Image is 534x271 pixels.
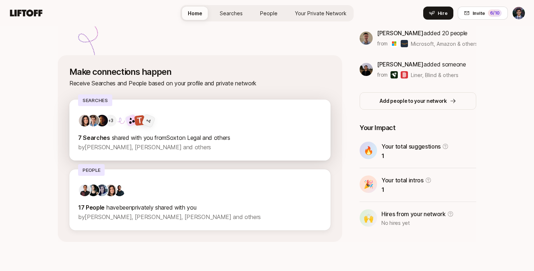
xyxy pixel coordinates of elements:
[488,9,502,17] div: 6 /10
[377,60,466,69] p: added someone
[381,219,454,227] p: No hires yet
[380,97,447,105] p: Add people to your network
[134,115,145,126] img: Trestle
[458,7,508,20] button: Invite6/10
[423,7,453,20] button: Hire
[78,164,105,176] p: People
[360,63,373,76] img: 53961ef0_a215_4048_98c9_88f5a03bae3d.jpg
[381,175,424,185] p: Your total intros
[377,28,476,38] p: added 20 people
[360,123,476,133] p: Your Impact
[78,213,261,221] span: by [PERSON_NAME], [PERSON_NAME], [PERSON_NAME] and others
[214,7,248,20] a: Searches
[105,185,117,196] img: 71d7b91d_d7cb_43b4_a7ea_a9b2f2cc6e03.jpg
[360,175,377,193] div: 🎉
[220,9,243,17] span: Searches
[401,71,408,78] img: Blind
[512,7,525,20] button: Avi Saraf
[182,7,208,20] a: Home
[377,70,388,79] p: from
[360,209,377,227] div: 🙌
[69,67,331,77] p: Make connections happen
[188,9,202,17] span: Home
[79,185,90,196] img: ACg8ocKfD4J6FzG9_HAYQ9B8sLvPSEBLQEDmbHTY_vjoi9sRmV9s2RKt=s160-c
[411,40,476,48] span: Microsoft, Amazon & others
[78,203,322,212] p: privately shared with you
[114,185,125,196] img: ACg8ocIkDTL3-aTJPCC6zF-UTLIXBF4K0l6XE8Bv4u6zd-KODelM=s160-c
[360,142,377,159] div: 🔥
[381,142,441,151] p: Your total suggestions
[108,117,114,124] p: +3
[78,134,110,141] strong: 7 Searches
[254,7,283,20] a: People
[401,40,408,47] img: Amazon
[88,115,99,126] img: 3263d9e2_344a_4053_b33f_6d0678704667.jpg
[295,9,347,17] span: Your Private Network
[381,185,432,194] p: 1
[381,151,449,161] p: 1
[106,204,132,211] span: have been
[360,92,476,110] button: Add people to your network
[260,9,278,17] span: People
[78,204,105,211] strong: 17 People
[88,185,99,196] img: 539a6eb7_bc0e_4fa2_8ad9_ee091919e8d1.jpg
[377,39,388,48] p: from
[79,115,90,126] img: 71d7b91d_d7cb_43b4_a7ea_a9b2f2cc6e03.jpg
[381,209,446,219] p: Hires from your network
[145,117,152,125] div: + 4
[289,7,352,20] a: Your Private Network
[78,142,322,152] p: by [PERSON_NAME], [PERSON_NAME] and others
[112,134,230,141] span: shared with you from Soxton Legal and others
[96,185,108,196] img: f3789128_d726_40af_ba80_c488df0e0488.jpg
[377,61,424,68] span: [PERSON_NAME]
[360,32,373,45] img: bf8f663c_42d6_4f7d_af6b_5f71b9527721.jpg
[473,9,485,17] span: Invite
[411,71,458,79] span: Liner, Blind & others
[377,29,424,37] span: [PERSON_NAME]
[513,7,525,19] img: Avi Saraf
[78,94,112,106] p: Searches
[96,115,108,126] img: 26d23996_e204_480d_826d_8aac4dc78fb2.jpg
[391,71,398,78] img: Liner
[438,9,448,17] span: Hire
[69,78,331,88] p: Receive Searches and People based on your profile and private network
[391,40,398,47] img: Microsoft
